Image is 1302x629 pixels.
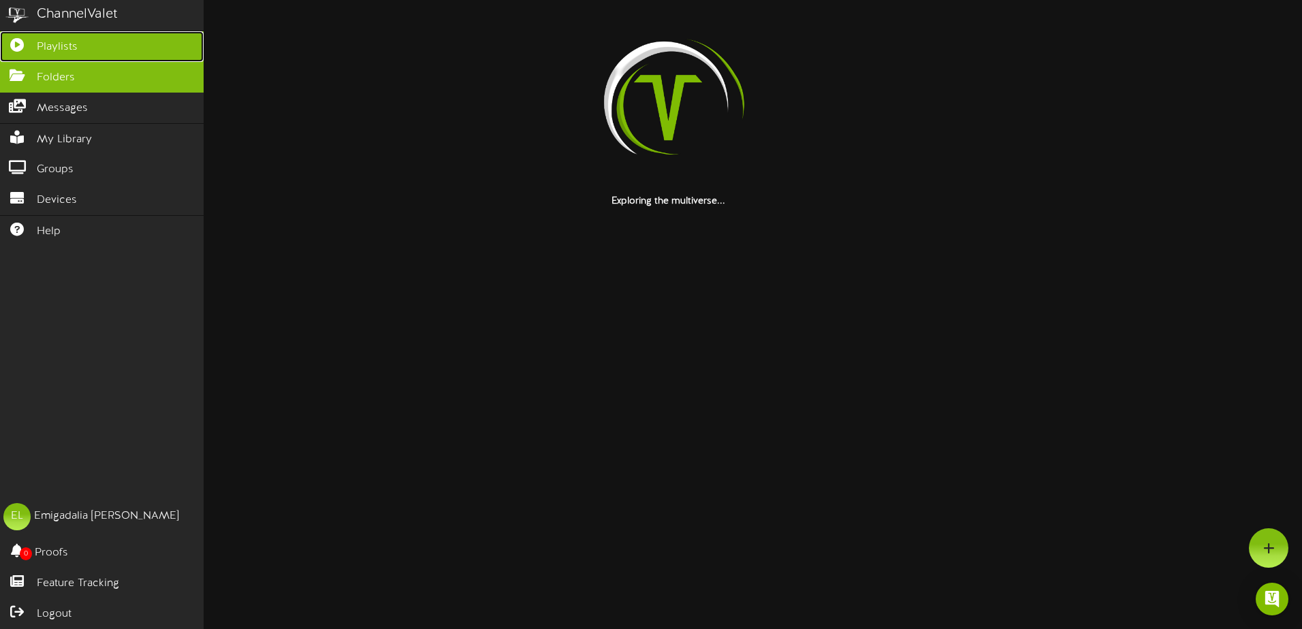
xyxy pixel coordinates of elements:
img: loading-spinner-2.png [581,20,755,195]
span: Feature Tracking [37,576,119,592]
span: Groups [37,162,74,178]
span: My Library [37,132,92,148]
span: Messages [37,101,88,116]
span: Logout [37,607,72,622]
span: 0 [20,547,32,560]
span: Help [37,224,61,240]
span: Devices [37,193,77,208]
div: Open Intercom Messenger [1256,583,1288,615]
strong: Exploring the multiverse... [612,196,725,206]
span: Folders [37,70,75,86]
div: Emigadalia [PERSON_NAME] [34,509,179,524]
span: Playlists [37,39,78,55]
div: ChannelValet [37,5,118,25]
div: EL [3,503,31,530]
span: Proofs [35,545,68,561]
